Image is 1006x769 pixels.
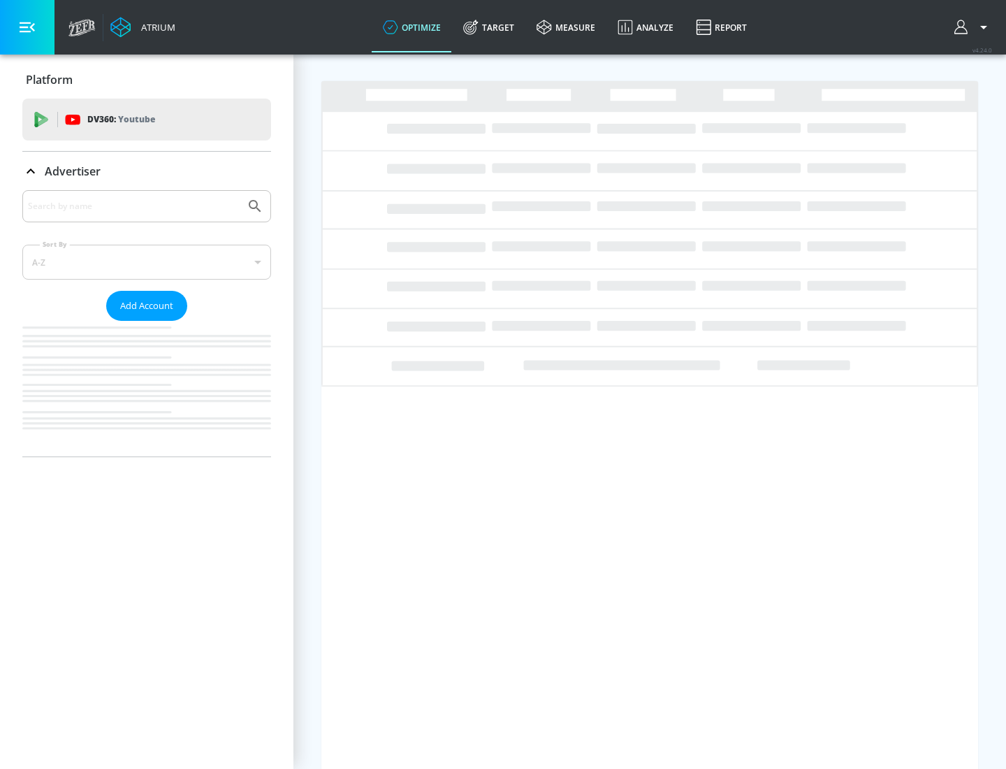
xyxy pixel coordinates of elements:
div: A-Z [22,245,271,280]
a: Analyze [606,2,685,52]
div: Platform [22,60,271,99]
p: Youtube [118,112,155,127]
span: Add Account [120,298,173,314]
span: v 4.24.0 [972,46,992,54]
p: Platform [26,72,73,87]
a: optimize [372,2,452,52]
div: Advertiser [22,152,271,191]
p: DV360: [87,112,155,127]
label: Sort By [40,240,70,249]
div: Atrium [136,21,175,34]
a: measure [525,2,606,52]
a: Report [685,2,758,52]
a: Atrium [110,17,175,38]
p: Advertiser [45,164,101,179]
input: Search by name [28,197,240,215]
a: Target [452,2,525,52]
div: DV360: Youtube [22,99,271,141]
button: Add Account [106,291,187,321]
div: Advertiser [22,190,271,457]
nav: list of Advertiser [22,321,271,457]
